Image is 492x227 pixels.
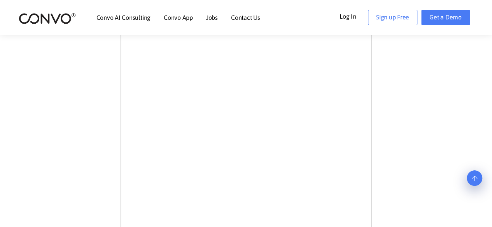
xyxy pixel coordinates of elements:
[421,10,470,25] a: Get a Demo
[340,10,368,22] a: Log In
[231,14,260,21] a: Contact Us
[164,14,193,21] a: Convo App
[368,10,417,25] a: Sign up Free
[96,14,151,21] a: Convo AI Consulting
[206,14,218,21] a: Jobs
[19,12,76,24] img: logo_2.png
